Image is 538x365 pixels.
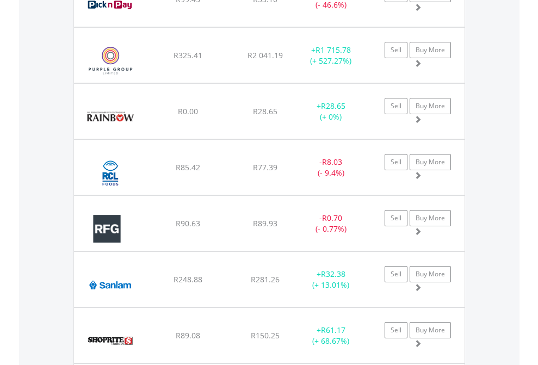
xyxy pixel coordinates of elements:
a: Buy More [410,98,451,114]
img: EQU.ZA.RCL.png [79,153,141,192]
div: - (- 0.77%) [297,213,365,234]
span: R90.63 [176,218,200,228]
a: Sell [385,322,407,338]
a: Sell [385,154,407,170]
span: R248.88 [174,274,202,284]
a: Sell [385,210,407,226]
span: R150.25 [251,330,280,341]
img: EQU.ZA.SHP.png [79,321,141,360]
span: R89.08 [176,330,200,341]
span: R89.93 [253,218,277,228]
span: R281.26 [251,274,280,284]
span: R28.65 [321,101,345,111]
div: + (+ 0%) [297,101,365,122]
a: Buy More [410,154,451,170]
div: + (+ 527.27%) [297,45,365,66]
img: EQU.ZA.RBO.png [79,97,142,136]
span: R2 041.19 [248,50,283,60]
a: Sell [385,42,407,58]
div: - (- 9.4%) [297,157,365,178]
img: EQU.ZA.SLM.png [79,265,141,304]
span: R32.38 [321,269,345,279]
span: R1 715.78 [316,45,351,55]
a: Buy More [410,266,451,282]
span: R0.00 [178,106,198,116]
a: Buy More [410,210,451,226]
a: Buy More [410,322,451,338]
span: R85.42 [176,162,200,172]
img: EQU.ZA.PPE.png [79,41,142,80]
span: R325.41 [174,50,202,60]
a: Buy More [410,42,451,58]
span: R61.17 [321,325,345,335]
div: + (+ 13.01%) [297,269,365,290]
img: EQU.ZA.RFG.png [79,209,134,248]
span: R0.70 [322,213,342,223]
a: Sell [385,98,407,114]
span: R28.65 [253,106,277,116]
span: R8.03 [322,157,342,167]
div: + (+ 68.67%) [297,325,365,347]
a: Sell [385,266,407,282]
span: R77.39 [253,162,277,172]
